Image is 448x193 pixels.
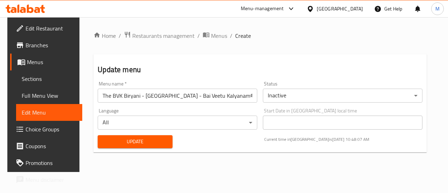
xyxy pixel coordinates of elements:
span: Update [103,137,167,146]
span: Full Menu View [22,91,77,100]
div: All [98,116,257,130]
a: Coupons [10,138,82,154]
a: Branches [10,37,82,54]
span: Sections [22,75,77,83]
li: / [197,32,200,40]
a: Edit Menu [16,104,82,121]
a: Full Menu View [16,87,82,104]
span: Promotions [26,159,77,167]
div: [GEOGRAPHIC_DATA] [317,5,363,13]
span: Restaurants management [132,32,195,40]
h2: Update menu [98,64,422,75]
a: Promotions [10,154,82,171]
span: Branches [26,41,77,49]
p: Current time in [GEOGRAPHIC_DATA] is [DATE] 10:48:07 AM [264,136,422,143]
span: M [435,5,440,13]
span: Edit Menu [22,108,77,117]
span: Edit Restaurant [26,24,77,33]
a: Restaurants management [124,31,195,40]
a: Sections [16,70,82,87]
span: Menus [27,58,77,66]
a: Menus [203,31,227,40]
div: Menu-management [241,5,284,13]
a: Home [93,32,116,40]
a: Menu disclaimer [10,171,82,188]
a: Menus [10,54,82,70]
button: Update [98,135,173,148]
div: Inactive [263,89,422,103]
a: Edit Restaurant [10,20,82,37]
span: Menus [211,32,227,40]
span: Create [235,32,251,40]
span: Menu disclaimer [26,175,77,184]
span: Choice Groups [26,125,77,133]
li: / [119,32,121,40]
li: / [230,32,232,40]
input: Please enter Menu name [98,89,257,103]
span: Coupons [26,142,77,150]
a: Choice Groups [10,121,82,138]
nav: breadcrumb [93,31,427,40]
